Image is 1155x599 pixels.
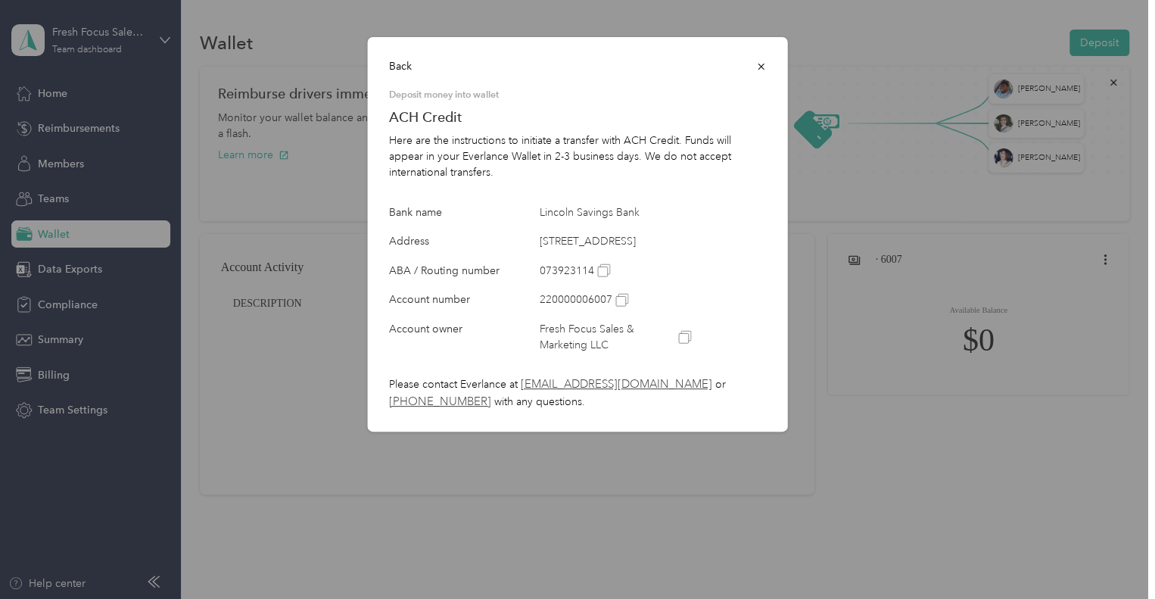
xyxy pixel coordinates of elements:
a: [PHONE_NUMBER] [389,395,491,409]
div: Account owner [389,321,540,353]
div: Lincoln Savings Bank [540,204,691,220]
div: Fresh Focus Sales & Marketing LLC [540,321,691,353]
p: Here are the instructions to initiate a transfer with ACH Credit. Funds will appear in your Everl... [389,133,767,180]
div: 073923114 [540,263,691,279]
button: Back [389,58,412,74]
div: Deposit money into wallet [389,88,767,101]
div: 220000006007 [540,292,691,307]
div: [STREET_ADDRESS] [540,233,691,249]
div: Address [389,233,540,249]
a: [EMAIL_ADDRESS][DOMAIN_NAME] [521,377,712,392]
iframe: Everlance-gr Chat Button Frame [1070,514,1155,599]
div: ABA / Routing number [389,263,540,279]
div: Bank name [389,204,540,220]
h1: ACH Credit [389,109,767,125]
div: Account number [389,292,540,307]
p: Please contact Everlance at or with any questions. [389,376,767,410]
